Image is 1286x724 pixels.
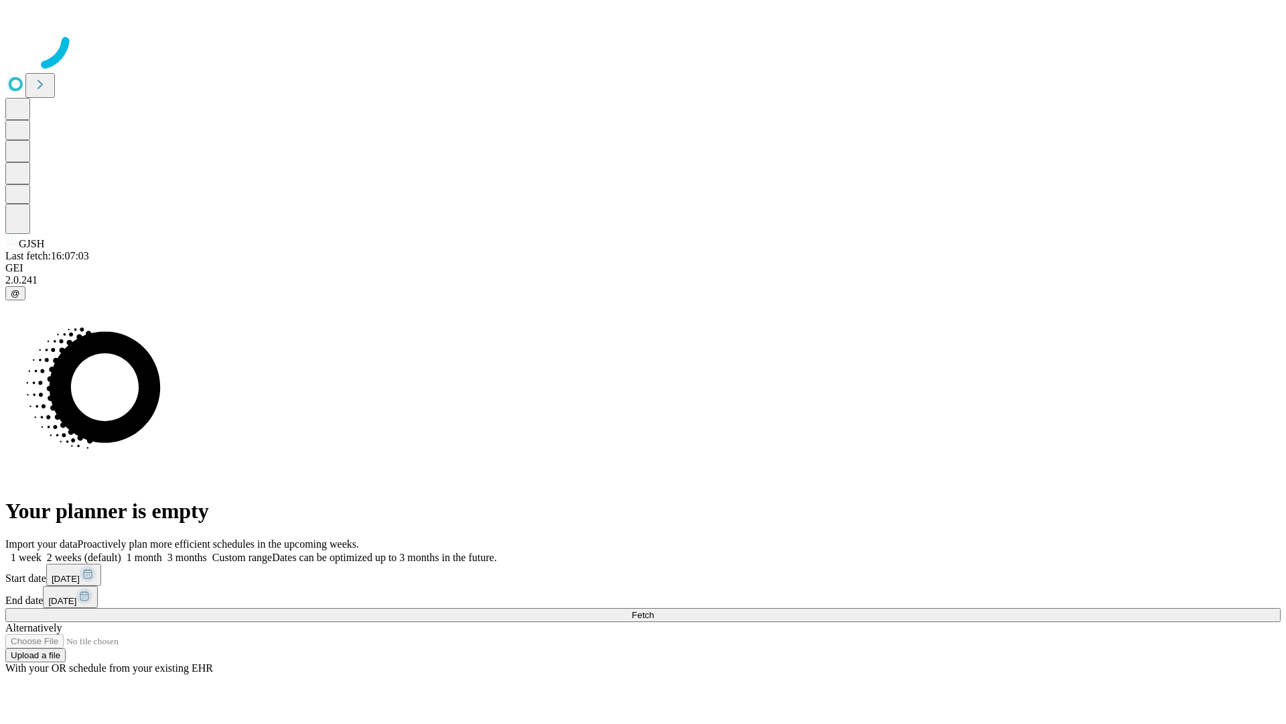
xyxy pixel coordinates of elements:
[5,262,1281,274] div: GEI
[5,538,78,550] span: Import your data
[272,552,496,563] span: Dates can be optimized up to 3 months in the future.
[48,596,76,606] span: [DATE]
[632,610,654,620] span: Fetch
[19,238,44,249] span: GJSH
[11,288,20,298] span: @
[46,564,101,586] button: [DATE]
[78,538,359,550] span: Proactively plan more efficient schedules in the upcoming weeks.
[167,552,207,563] span: 3 months
[5,250,89,261] span: Last fetch: 16:07:03
[127,552,162,563] span: 1 month
[11,552,42,563] span: 1 week
[5,286,25,300] button: @
[5,622,62,633] span: Alternatively
[43,586,98,608] button: [DATE]
[5,274,1281,286] div: 2.0.241
[5,608,1281,622] button: Fetch
[5,648,66,662] button: Upload a file
[5,586,1281,608] div: End date
[47,552,121,563] span: 2 weeks (default)
[52,574,80,584] span: [DATE]
[212,552,272,563] span: Custom range
[5,564,1281,586] div: Start date
[5,662,213,674] span: With your OR schedule from your existing EHR
[5,499,1281,524] h1: Your planner is empty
